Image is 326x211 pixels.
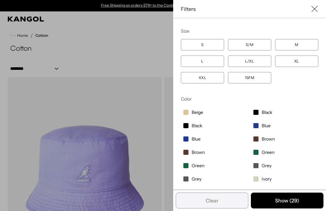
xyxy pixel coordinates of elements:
[192,136,201,142] span: Blue
[262,189,270,195] span: Pink
[181,72,224,83] label: XXL
[192,149,205,155] span: Brown
[262,109,272,115] span: Black
[181,39,224,50] label: S
[228,56,271,67] label: L/XL
[275,56,318,67] label: XL
[176,193,248,208] button: Remove all filters
[192,163,204,168] span: Green
[181,56,224,67] label: L
[262,136,275,142] span: Brown
[311,5,318,13] button: Close filter list
[275,39,318,50] label: M
[228,39,271,50] label: S/M
[228,72,271,83] label: 1SFM
[262,149,274,155] span: Green
[192,109,203,115] span: Beige
[192,176,202,182] span: Grey
[192,189,202,195] span: Multi
[262,176,272,182] span: Ivory
[262,163,272,168] span: Grey
[192,123,202,129] span: Black
[262,123,271,129] span: Blue
[181,28,318,34] div: Size
[181,5,308,12] span: Filters
[181,96,318,102] div: Color
[251,193,323,208] button: Apply selected filters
